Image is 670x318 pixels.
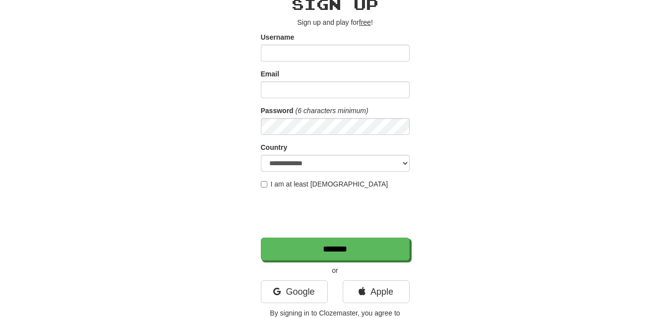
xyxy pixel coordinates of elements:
label: I am at least [DEMOGRAPHIC_DATA] [261,179,388,189]
iframe: reCAPTCHA [261,194,412,233]
input: I am at least [DEMOGRAPHIC_DATA] [261,181,267,188]
label: Email [261,69,279,79]
a: Apple [343,280,410,303]
label: Password [261,106,294,116]
p: or [261,265,410,275]
label: Country [261,142,288,152]
u: free [359,18,371,26]
a: Google [261,280,328,303]
em: (6 characters minimum) [296,107,368,115]
p: Sign up and play for ! [261,17,410,27]
label: Username [261,32,295,42]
